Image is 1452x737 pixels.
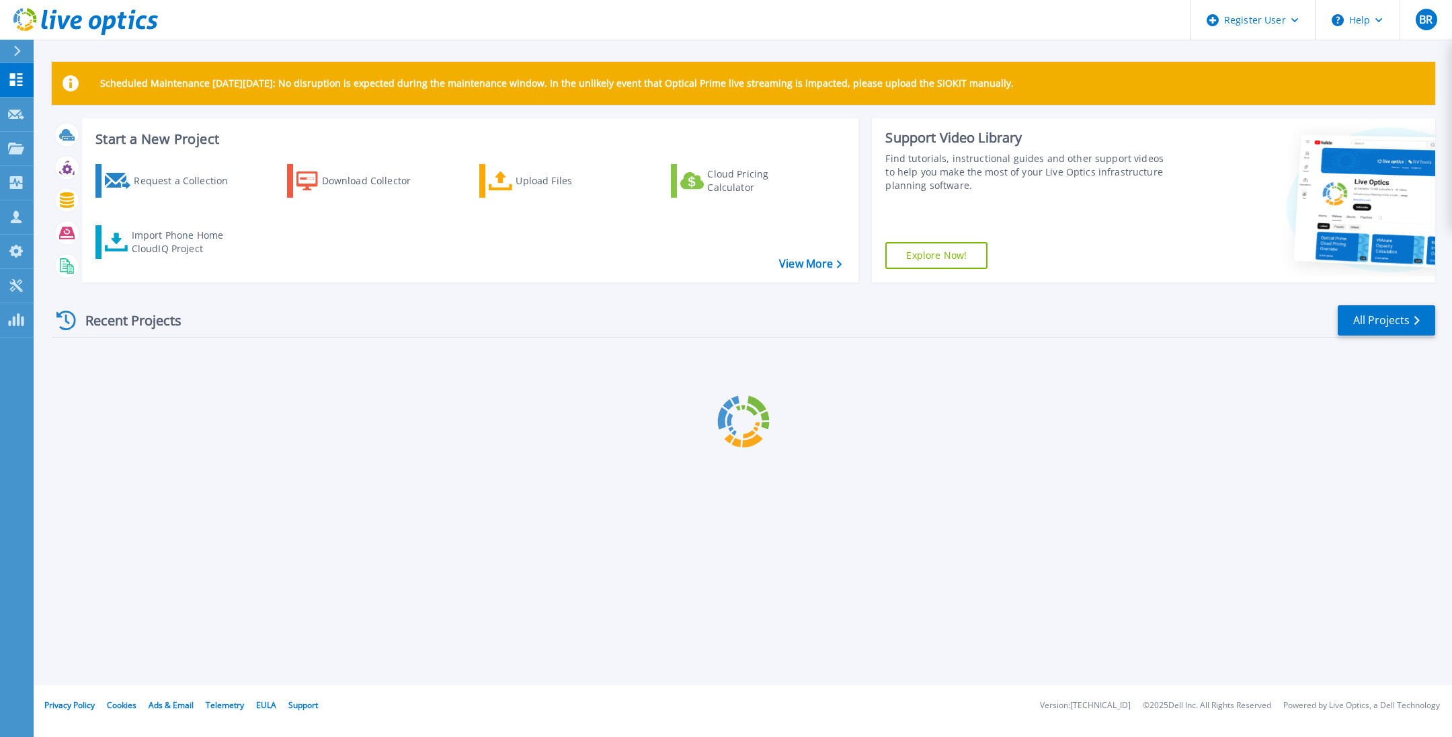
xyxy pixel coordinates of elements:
a: Request a Collection [95,164,245,198]
a: Privacy Policy [44,699,95,711]
li: © 2025 Dell Inc. All Rights Reserved [1143,701,1271,710]
div: Find tutorials, instructional guides and other support videos to help you make the most of your L... [885,152,1174,192]
div: Cloud Pricing Calculator [707,167,815,194]
a: View More [779,258,842,270]
div: Download Collector [322,167,430,194]
li: Powered by Live Optics, a Dell Technology [1283,701,1440,710]
a: Telemetry [206,699,244,711]
a: Support [288,699,318,711]
h3: Start a New Project [95,132,842,147]
a: EULA [256,699,276,711]
a: Download Collector [287,164,437,198]
div: Support Video Library [885,129,1174,147]
li: Version: [TECHNICAL_ID] [1040,701,1131,710]
a: Upload Files [479,164,629,198]
div: Upload Files [516,167,623,194]
p: Scheduled Maintenance [DATE][DATE]: No disruption is expected during the maintenance window. In t... [100,78,1014,89]
a: Ads & Email [149,699,194,711]
div: Request a Collection [134,167,241,194]
div: Import Phone Home CloudIQ Project [132,229,237,256]
a: Cloud Pricing Calculator [671,164,821,198]
div: Recent Projects [52,304,200,337]
a: Explore Now! [885,242,987,269]
a: All Projects [1338,305,1435,336]
span: BR [1419,14,1433,25]
a: Cookies [107,699,136,711]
